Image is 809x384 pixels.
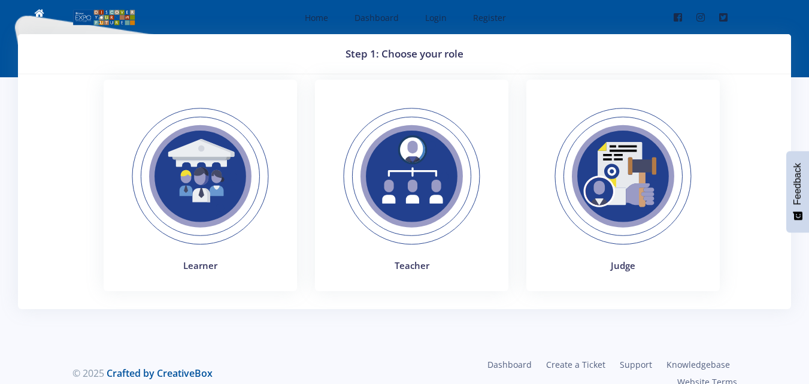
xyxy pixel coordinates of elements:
a: Register [461,2,516,34]
a: Knowledgebase [659,356,737,373]
a: Create a Ticket [539,356,613,373]
a: Login [413,2,456,34]
img: Learner [118,94,283,259]
h4: Teacher [329,259,494,273]
span: Feedback [792,163,803,205]
h3: Step 1: Choose your role [32,46,777,62]
span: Home [305,12,328,23]
h4: Learner [118,259,283,273]
a: Support [613,356,659,373]
img: Teacher [329,94,494,259]
a: Learner Learner [95,80,306,310]
span: Knowledgebase [666,359,730,370]
h4: Judge [541,259,705,273]
a: Teacher Teacher [306,80,517,310]
a: Dashboard [480,356,539,373]
div: © 2025 [72,366,396,380]
a: Crafted by CreativeBox [107,367,213,380]
span: Register [473,12,506,23]
a: Home [293,2,338,34]
img: logo01.png [72,8,135,26]
a: Judges Judge [517,80,729,310]
span: Login [425,12,447,23]
a: Dashboard [343,2,408,34]
button: Feedback - Show survey [786,151,809,232]
img: Judges [541,94,705,259]
span: Dashboard [354,12,399,23]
